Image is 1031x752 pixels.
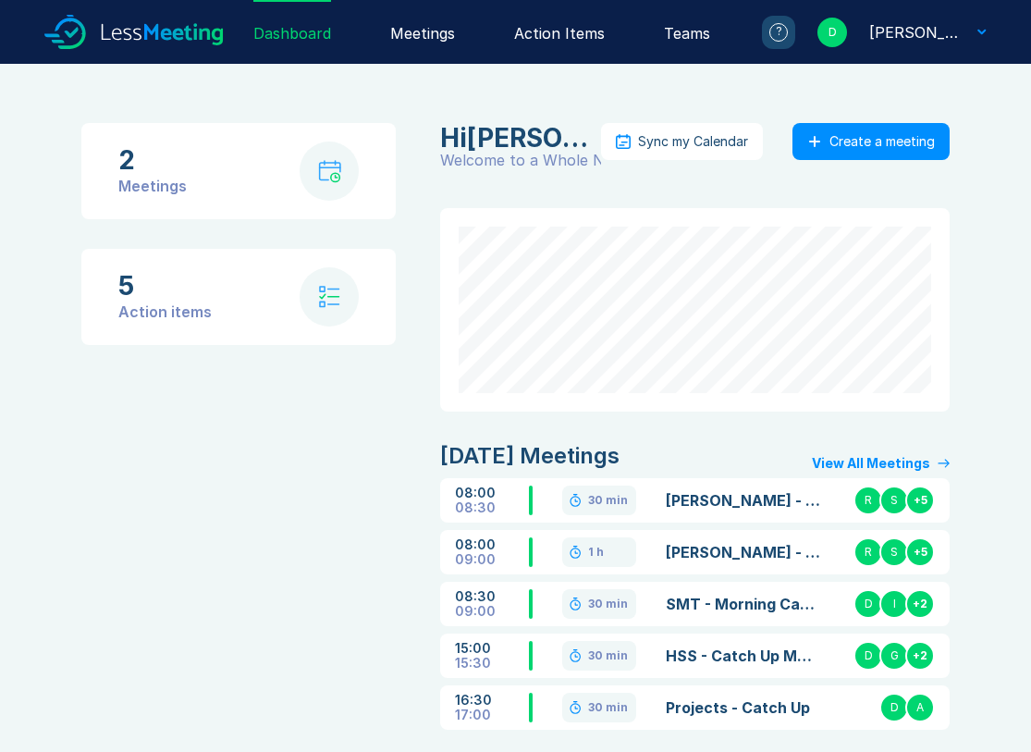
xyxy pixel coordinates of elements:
[666,593,820,615] a: SMT - Morning Catch up
[853,486,883,515] div: R
[905,486,935,515] div: + 5
[829,134,935,149] div: Create a meeting
[440,123,590,153] div: Danny Sisson
[792,123,950,160] button: Create a meeting
[853,537,883,567] div: R
[588,700,628,715] div: 30 min
[905,693,935,722] div: A
[879,641,909,671] div: G
[853,589,883,619] div: D
[812,456,930,471] div: View All Meetings
[118,301,212,323] div: Action items
[455,641,529,656] div: 15:00
[666,645,820,667] a: HSS - Catch Up Meeting
[455,589,529,604] div: 08:30
[666,541,820,563] a: [PERSON_NAME] - Holiday - 3 days - approved DS - Noted IP
[666,489,820,512] a: [PERSON_NAME] - Holiday - 5 days - approved DS - Noted IP
[588,545,604,560] div: 1 h
[318,160,341,183] img: calendar-with-clock.svg
[879,486,909,515] div: S
[769,23,788,42] div: ?
[869,21,963,43] div: Danny Sisson
[666,697,826,719] a: Projects - Catch Up
[455,500,529,515] div: 08:30
[455,486,529,500] div: 08:00
[455,693,529,708] div: 16:30
[440,153,601,167] div: Welcome to a Whole New World of Meetings
[740,16,795,49] a: ?
[118,271,212,301] div: 5
[601,123,763,160] button: Sync my Calendar
[905,641,935,671] div: + 2
[118,175,187,197] div: Meetings
[455,552,529,567] div: 09:00
[455,604,529,619] div: 09:00
[588,597,628,611] div: 30 min
[455,537,529,552] div: 08:00
[905,537,935,567] div: + 5
[588,648,628,663] div: 30 min
[455,708,529,722] div: 17:00
[588,493,628,508] div: 30 min
[879,693,909,722] div: D
[905,589,935,619] div: + 2
[879,537,909,567] div: S
[638,134,748,149] div: Sync my Calendar
[455,656,529,671] div: 15:30
[879,589,909,619] div: I
[817,18,847,47] div: D
[440,441,620,471] div: [DATE] Meetings
[118,145,187,175] div: 2
[853,641,883,671] div: D
[319,286,340,308] img: check-list.svg
[812,456,950,471] a: View All Meetings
